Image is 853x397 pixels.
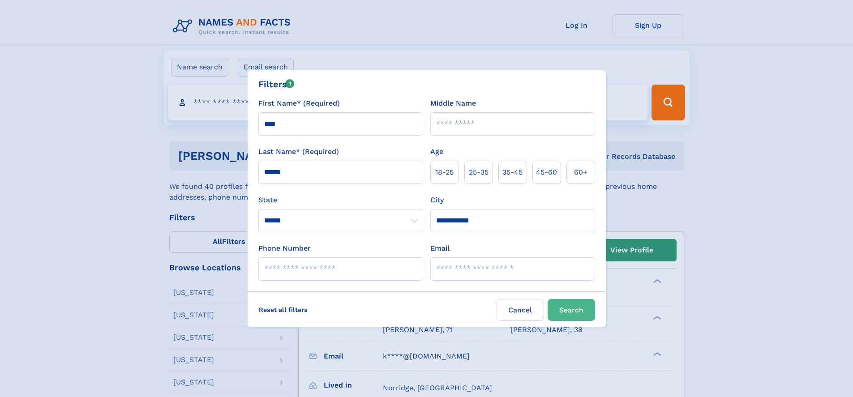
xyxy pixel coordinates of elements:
[574,167,587,178] span: 60+
[430,146,443,157] label: Age
[258,77,295,91] div: Filters
[430,243,450,254] label: Email
[258,195,423,205] label: State
[258,98,340,109] label: First Name* (Required)
[430,195,444,205] label: City
[258,243,311,254] label: Phone Number
[469,167,489,178] span: 25‑35
[548,299,595,321] button: Search
[258,146,339,157] label: Last Name* (Required)
[435,167,454,178] span: 18‑25
[497,299,544,321] label: Cancel
[430,98,476,109] label: Middle Name
[536,167,557,178] span: 45‑60
[502,167,523,178] span: 35‑45
[253,299,313,320] label: Reset all filters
